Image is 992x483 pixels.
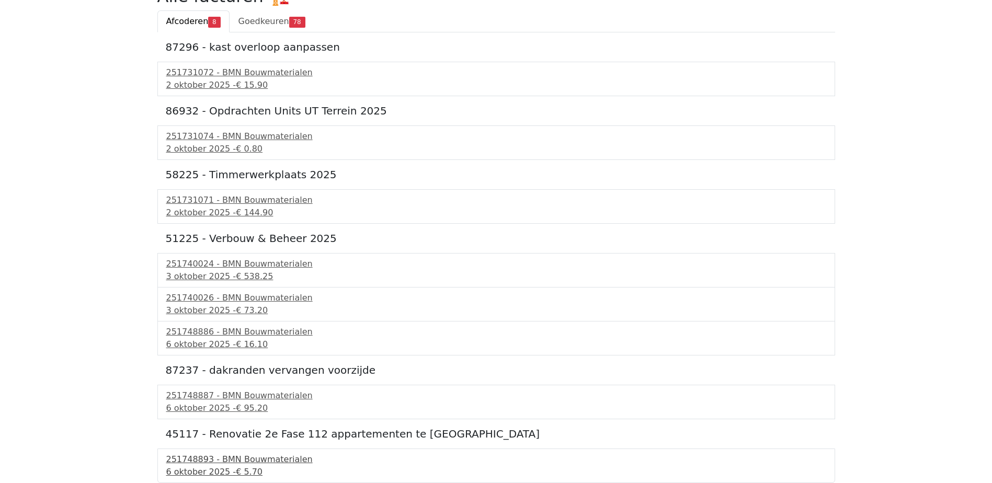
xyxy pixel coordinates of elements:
[166,466,826,478] div: 6 oktober 2025 -
[166,389,826,415] a: 251748887 - BMN Bouwmaterialen6 oktober 2025 -€ 95.20
[166,41,827,53] h5: 87296 - kast overloop aanpassen
[236,271,273,281] span: € 538.25
[166,130,826,155] a: 251731074 - BMN Bouwmaterialen2 oktober 2025 -€ 0.80
[236,467,263,477] span: € 5.70
[166,304,826,317] div: 3 oktober 2025 -
[166,428,827,440] h5: 45117 - Renovatie 2e Fase 112 appartementen te [GEOGRAPHIC_DATA]
[166,326,826,351] a: 251748886 - BMN Bouwmaterialen6 oktober 2025 -€ 16.10
[236,208,273,217] span: € 144.90
[166,402,826,415] div: 6 oktober 2025 -
[166,453,826,478] a: 251748893 - BMN Bouwmaterialen6 oktober 2025 -€ 5.70
[157,10,230,32] a: Afcoderen8
[166,292,826,317] a: 251740026 - BMN Bouwmaterialen3 oktober 2025 -€ 73.20
[166,258,826,270] div: 251740024 - BMN Bouwmaterialen
[238,16,289,26] span: Goedkeuren
[166,453,826,466] div: 251748893 - BMN Bouwmaterialen
[166,232,827,245] h5: 51225 - Verbouw & Beheer 2025
[166,66,826,79] div: 251731072 - BMN Bouwmaterialen
[166,338,826,351] div: 6 oktober 2025 -
[166,206,826,219] div: 2 oktober 2025 -
[166,364,827,376] h5: 87237 - dakranden vervangen voorzijde
[230,10,314,32] a: Goedkeuren78
[166,143,826,155] div: 2 oktober 2025 -
[166,326,826,338] div: 251748886 - BMN Bouwmaterialen
[236,403,268,413] span: € 95.20
[166,79,826,91] div: 2 oktober 2025 -
[236,80,268,90] span: € 15.90
[236,339,268,349] span: € 16.10
[236,144,263,154] span: € 0.80
[166,194,826,219] a: 251731071 - BMN Bouwmaterialen2 oktober 2025 -€ 144.90
[166,66,826,91] a: 251731072 - BMN Bouwmaterialen2 oktober 2025 -€ 15.90
[166,16,209,26] span: Afcoderen
[166,168,827,181] h5: 58225 - Timmerwerkplaats 2025
[166,130,826,143] div: 251731074 - BMN Bouwmaterialen
[166,105,827,117] h5: 86932 - Opdrachten Units UT Terrein 2025
[166,194,826,206] div: 251731071 - BMN Bouwmaterialen
[166,389,826,402] div: 251748887 - BMN Bouwmaterialen
[166,258,826,283] a: 251740024 - BMN Bouwmaterialen3 oktober 2025 -€ 538.25
[236,305,268,315] span: € 73.20
[166,292,826,304] div: 251740026 - BMN Bouwmaterialen
[289,17,305,27] span: 78
[208,17,220,27] span: 8
[166,270,826,283] div: 3 oktober 2025 -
